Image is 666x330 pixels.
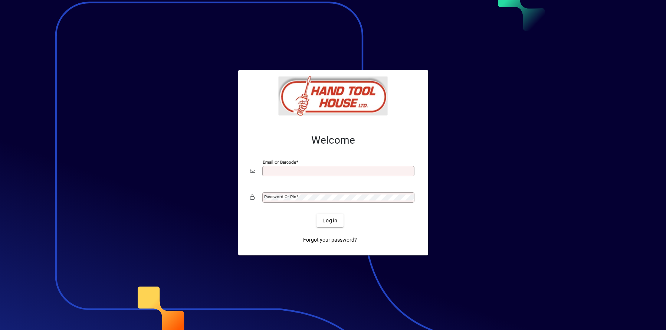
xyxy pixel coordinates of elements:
[263,160,296,165] mat-label: Email or Barcode
[316,214,344,227] button: Login
[250,134,416,147] h2: Welcome
[322,217,338,225] span: Login
[303,236,357,244] span: Forgot your password?
[264,194,296,199] mat-label: Password or Pin
[300,233,360,246] a: Forgot your password?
